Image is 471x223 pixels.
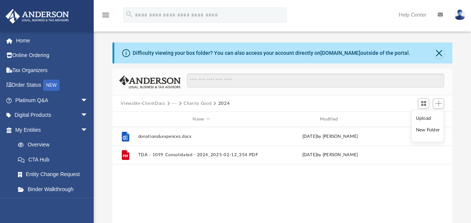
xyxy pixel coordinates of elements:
button: Switch to Grid View [418,98,429,109]
a: Order StatusNEW [5,78,99,93]
button: Close [434,48,444,58]
a: Entity Change Request [10,167,99,182]
input: Search files and folders [187,74,444,88]
span: arrow_drop_down [81,122,96,138]
div: Name [138,116,264,123]
img: Anderson Advisors Platinum Portal [3,9,71,24]
button: TDA - 1099 Consolidated - 2024_2025-02-12_354.PDF [138,152,264,157]
a: My Entitiesarrow_drop_down [5,122,99,137]
a: CTA Hub [10,152,99,167]
img: User Pic [454,9,465,20]
a: Platinum Q&Aarrow_drop_down [5,93,99,108]
a: Tax Organizers [5,63,99,78]
i: menu [101,11,110,20]
div: [DATE] by [PERSON_NAME] [267,152,393,158]
li: Upload [416,115,440,122]
button: Add [433,98,444,109]
button: donations&expences.docx [138,134,264,139]
a: menu [101,14,110,20]
i: search [125,10,133,18]
span: arrow_drop_down [81,93,96,108]
span: arrow_drop_down [81,108,96,123]
a: Binder Walkthrough [10,182,99,197]
div: id [396,116,449,123]
ul: Add [411,110,444,142]
a: Digital Productsarrow_drop_down [5,108,99,123]
div: [DATE] by [PERSON_NAME] [267,133,393,140]
button: Charity Good [184,100,211,107]
a: [DOMAIN_NAME] [320,50,360,56]
div: id [116,116,135,123]
button: 2024 [218,100,230,107]
a: Overview [10,137,99,152]
div: Difficulty viewing your box folder? You can also access your account directly on outside of the p... [133,49,410,57]
a: Online Ordering [5,48,99,63]
div: Modified [267,116,393,123]
div: NEW [43,80,60,91]
a: Home [5,33,99,48]
button: Viewable-ClientDocs [121,100,165,107]
button: ··· [172,100,177,107]
li: New Folder [416,126,440,134]
a: My Blueprint [10,197,96,212]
